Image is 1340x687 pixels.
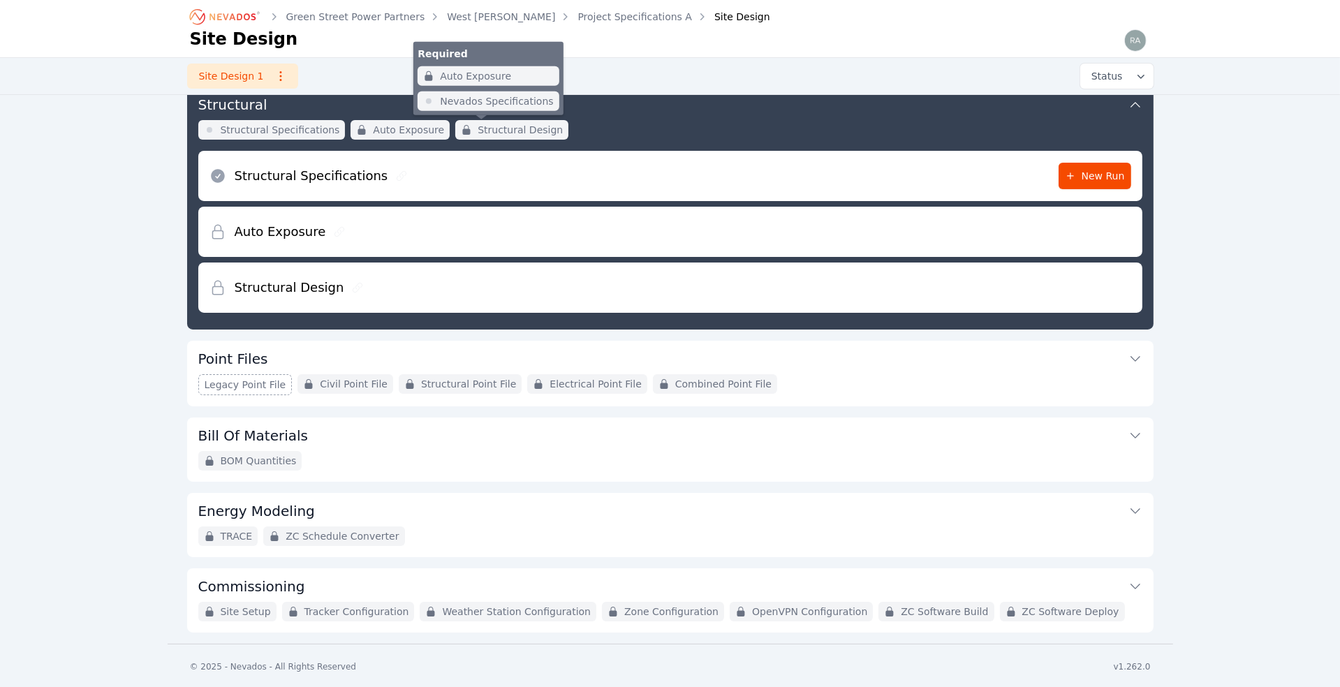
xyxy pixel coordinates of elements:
button: Point Files [198,341,1142,374]
button: Bill Of Materials [198,418,1142,451]
nav: Breadcrumb [190,6,770,28]
button: Structural [198,87,1142,120]
span: ZC Software Deploy [1022,605,1119,619]
span: TRACE [221,529,253,543]
div: Energy ModelingTRACEZC Schedule Converter [187,493,1154,557]
button: Energy Modeling [198,493,1142,526]
div: © 2025 - Nevados - All Rights Reserved [190,661,357,672]
h3: Commissioning [198,577,305,596]
div: Site Design [695,10,770,24]
span: Structural Design [478,123,563,137]
h3: Bill Of Materials [198,426,309,445]
div: Point FilesLegacy Point FileCivil Point FileStructural Point FileElectrical Point FileCombined Po... [187,341,1154,406]
span: Structural Specifications [221,123,340,137]
h3: Point Files [198,349,268,369]
span: BOM Quantities [221,454,297,468]
span: ZC Software Build [901,605,988,619]
span: Zone Configuration [624,605,719,619]
span: Auto Exposure [373,123,444,137]
span: ZC Schedule Converter [286,529,399,543]
span: Combined Point File [675,377,772,391]
a: Green Street Power Partners [286,10,425,24]
h2: Structural Specifications [235,166,388,186]
a: Project Specifications A [577,10,692,24]
h2: Auto Exposure [235,222,326,242]
span: Site Setup [221,605,271,619]
h1: Site Design [190,28,298,50]
span: New Run [1065,169,1125,183]
img: raymond.aber@nevados.solar [1124,29,1147,52]
span: OpenVPN Configuration [752,605,867,619]
span: Structural Point File [421,377,516,391]
span: Weather Station Configuration [442,605,591,619]
a: West [PERSON_NAME] [447,10,555,24]
h2: Structural Design [235,278,344,297]
div: CommissioningSite SetupTracker ConfigurationWeather Station ConfigurationZone ConfigurationOpenVP... [187,568,1154,633]
div: v1.262.0 [1114,661,1151,672]
span: Civil Point File [320,377,388,391]
a: Site Design 1 [187,64,298,89]
span: Legacy Point File [205,378,286,392]
span: Status [1086,69,1123,83]
div: StructuralStructural SpecificationsAuto ExposureStructural DesignRequiredAuto ExposureNevados Spe... [187,87,1154,330]
button: Status [1080,64,1154,89]
h3: Structural [198,95,267,114]
h3: Energy Modeling [198,501,315,521]
span: Electrical Point File [550,377,641,391]
div: Bill Of MaterialsBOM Quantities [187,418,1154,482]
button: Commissioning [198,568,1142,602]
a: New Run [1059,163,1131,189]
span: Tracker Configuration [304,605,409,619]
